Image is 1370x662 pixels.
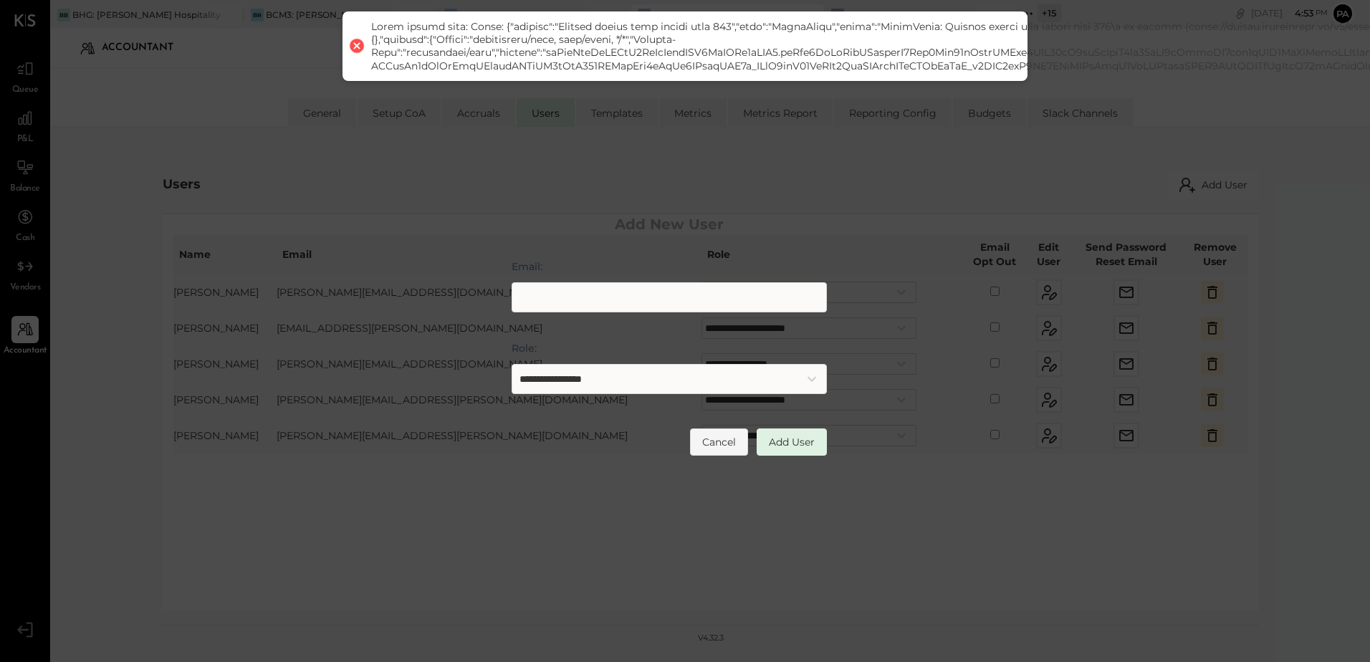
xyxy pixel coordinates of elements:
button: Cancel [690,428,748,456]
label: Role: [512,341,827,355]
div: Add User Modal [490,185,848,477]
h2: Add New User [512,206,827,242]
label: Email: [512,259,827,274]
button: Add User [757,428,827,456]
